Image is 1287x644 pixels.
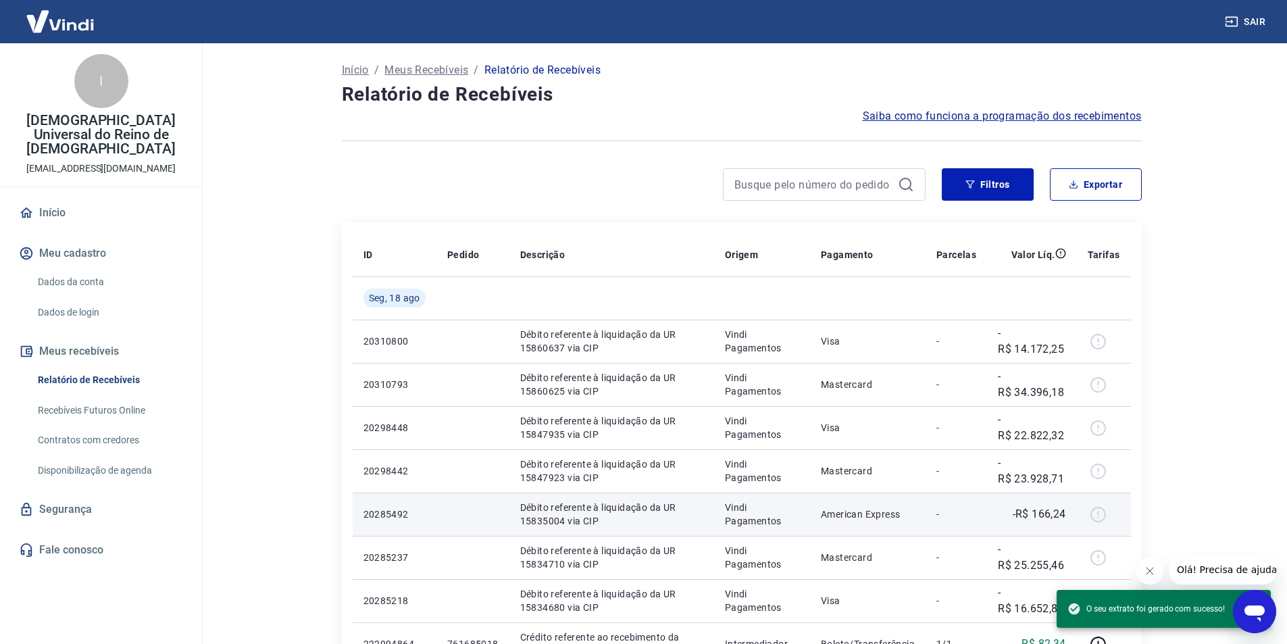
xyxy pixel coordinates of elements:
[16,535,186,565] a: Fale conosco
[342,81,1142,108] h4: Relatório de Recebíveis
[936,464,976,478] p: -
[32,268,186,296] a: Dados da conta
[725,587,799,614] p: Vindi Pagamentos
[725,248,758,262] p: Origem
[1169,555,1276,585] iframe: Mensagem da empresa
[821,594,915,608] p: Visa
[998,541,1066,574] p: -R$ 25.255,46
[520,371,703,398] p: Débito referente à liquidação da UR 15860625 via CIP
[16,337,186,366] button: Meus recebíveis
[16,495,186,524] a: Segurança
[725,501,799,528] p: Vindi Pagamentos
[363,551,426,564] p: 20285237
[447,248,479,262] p: Pedido
[1088,248,1120,262] p: Tarifas
[936,248,976,262] p: Parcelas
[32,299,186,326] a: Dados de login
[16,239,186,268] button: Meu cadastro
[363,248,373,262] p: ID
[1050,168,1142,201] button: Exportar
[725,544,799,571] p: Vindi Pagamentos
[363,507,426,521] p: 20285492
[942,168,1034,201] button: Filtros
[32,457,186,485] a: Disponibilização de agenda
[520,457,703,485] p: Débito referente à liquidação da UR 15847923 via CIP
[26,162,176,176] p: [EMAIL_ADDRESS][DOMAIN_NAME]
[725,457,799,485] p: Vindi Pagamentos
[821,551,915,564] p: Mastercard
[1011,248,1055,262] p: Valor Líq.
[821,248,874,262] p: Pagamento
[32,397,186,424] a: Recebíveis Futuros Online
[32,366,186,394] a: Relatório de Recebíveis
[998,412,1066,444] p: -R$ 22.822,32
[1067,602,1225,616] span: O seu extrato foi gerado com sucesso!
[863,108,1142,124] a: Saiba como funciona a programação dos recebimentos
[1136,558,1163,585] iframe: Fechar mensagem
[821,464,915,478] p: Mastercard
[936,507,976,521] p: -
[821,335,915,348] p: Visa
[484,62,601,78] p: Relatório de Recebíveis
[936,551,976,564] p: -
[520,248,565,262] p: Descrição
[520,414,703,441] p: Débito referente à liquidação da UR 15847935 via CIP
[936,421,976,435] p: -
[363,335,426,348] p: 20310800
[374,62,379,78] p: /
[1013,506,1066,522] p: -R$ 166,24
[32,426,186,454] a: Contratos com credores
[998,325,1066,357] p: -R$ 14.172,25
[520,328,703,355] p: Débito referente à liquidação da UR 15860637 via CIP
[8,9,113,20] span: Olá! Precisa de ajuda?
[11,114,191,156] p: [DEMOGRAPHIC_DATA] Universal do Reino de [DEMOGRAPHIC_DATA]
[384,62,468,78] a: Meus Recebíveis
[936,378,976,391] p: -
[998,368,1066,401] p: -R$ 34.396,18
[821,421,915,435] p: Visa
[520,501,703,528] p: Débito referente à liquidação da UR 15835004 via CIP
[363,594,426,608] p: 20285218
[725,414,799,441] p: Vindi Pagamentos
[16,1,104,42] img: Vindi
[520,544,703,571] p: Débito referente à liquidação da UR 15834710 via CIP
[363,421,426,435] p: 20298448
[520,587,703,614] p: Débito referente à liquidação da UR 15834680 via CIP
[821,507,915,521] p: American Express
[936,335,976,348] p: -
[725,328,799,355] p: Vindi Pagamentos
[369,291,420,305] span: Seg, 18 ago
[363,378,426,391] p: 20310793
[821,378,915,391] p: Mastercard
[16,198,186,228] a: Início
[1233,590,1276,633] iframe: Botão para abrir a janela de mensagens
[1222,9,1271,34] button: Sair
[342,62,369,78] a: Início
[998,455,1066,487] p: -R$ 23.928,71
[363,464,426,478] p: 20298442
[998,585,1066,617] p: -R$ 16.652,80
[474,62,478,78] p: /
[936,594,976,608] p: -
[74,54,128,108] div: I
[725,371,799,398] p: Vindi Pagamentos
[734,174,892,195] input: Busque pelo número do pedido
